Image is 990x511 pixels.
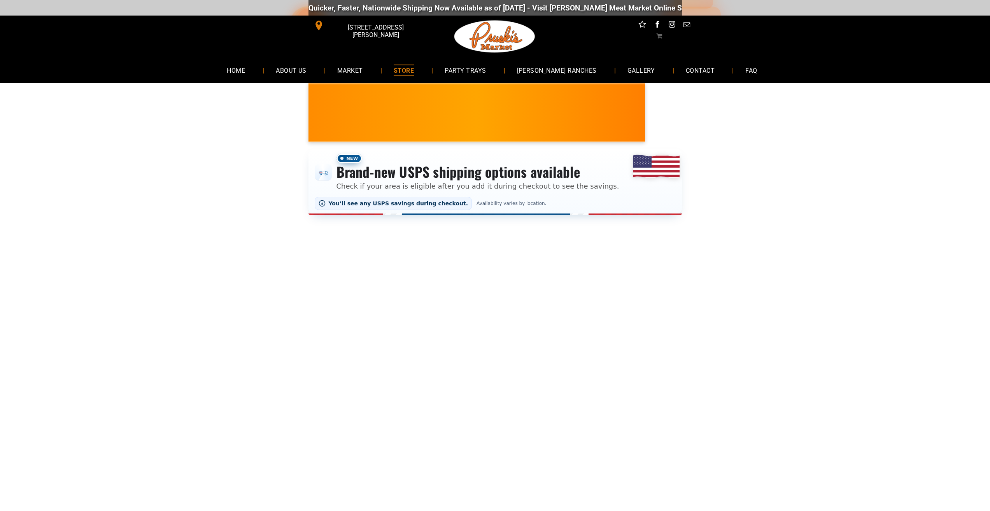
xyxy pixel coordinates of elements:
a: ABOUT US [264,60,318,80]
a: [STREET_ADDRESS][PERSON_NAME] [308,19,428,31]
a: email [682,19,692,31]
span: New [336,154,362,163]
a: [PERSON_NAME] RANCHES [505,60,608,80]
img: Pruski-s+Market+HQ+Logo2-1920w.png [453,16,537,58]
a: FAQ [734,60,769,80]
span: [STREET_ADDRESS][PERSON_NAME] [325,20,426,42]
a: HOME [215,60,257,80]
div: Quicker, Faster, Nationwide Shipping Now Available as of [DATE] - Visit [PERSON_NAME] Meat Market... [298,3,769,12]
a: GALLERY [616,60,667,80]
a: MARKET [326,60,375,80]
span: You’ll see any USPS savings during checkout. [329,200,468,206]
a: STORE [382,60,426,80]
a: instagram [667,19,677,31]
div: Shipping options announcement [308,149,682,215]
a: facebook [652,19,662,31]
p: Check if your area is eligible after you add it during checkout to see the savings. [336,181,619,191]
a: PARTY TRAYS [433,60,498,80]
h3: Brand-new USPS shipping options available [336,163,619,180]
a: Social network [637,19,647,31]
a: CONTACT [674,60,726,80]
span: Availability varies by location. [475,201,548,206]
span: [PERSON_NAME] MARKET [631,118,783,131]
